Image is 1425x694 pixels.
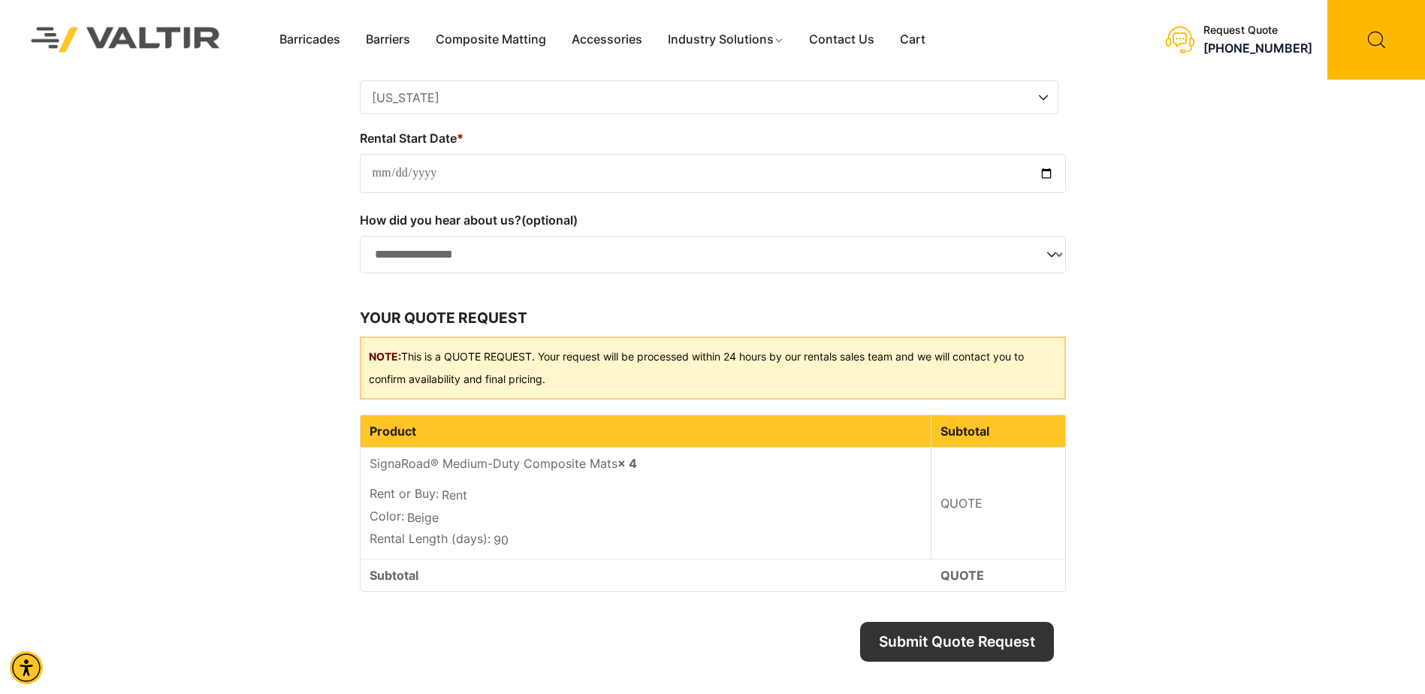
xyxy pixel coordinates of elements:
[361,448,931,559] td: SignaRoad® Medium-Duty Composite Mats
[1203,41,1312,56] a: call (888) 496-3625
[361,559,931,591] th: Subtotal
[655,29,797,51] a: Industry Solutions
[361,81,1058,115] span: California
[370,484,439,502] dt: Rent or Buy:
[931,559,1065,591] td: QUOTE
[361,415,931,448] th: Product
[559,29,655,51] a: Accessories
[423,29,559,51] a: Composite Matting
[360,126,1066,150] label: Rental Start Date
[457,131,463,146] abbr: required
[370,507,404,525] dt: Color:
[617,456,637,471] strong: × 4
[370,507,922,530] p: Beige
[887,29,938,51] a: Cart
[353,29,423,51] a: Barriers
[860,622,1054,662] button: Submit Quote Request
[1203,24,1312,37] div: Request Quote
[370,530,491,548] dt: Rental Length (days):
[267,29,353,51] a: Barricades
[370,530,922,552] p: 90
[360,307,1066,330] h3: Your quote request
[360,80,1058,114] span: Delivery State/Province
[360,208,1066,232] label: How did you hear about us?
[10,651,43,684] div: Accessibility Menu
[360,336,1066,400] div: This is a QUOTE REQUEST. Your request will be processed within 24 hours by our rentals sales team...
[931,415,1065,448] th: Subtotal
[521,213,578,228] span: (optional)
[931,448,1065,559] td: QUOTE
[369,350,401,363] b: NOTE:
[11,8,240,73] img: Valtir Rentals
[796,29,887,51] a: Contact Us
[370,484,922,507] p: Rent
